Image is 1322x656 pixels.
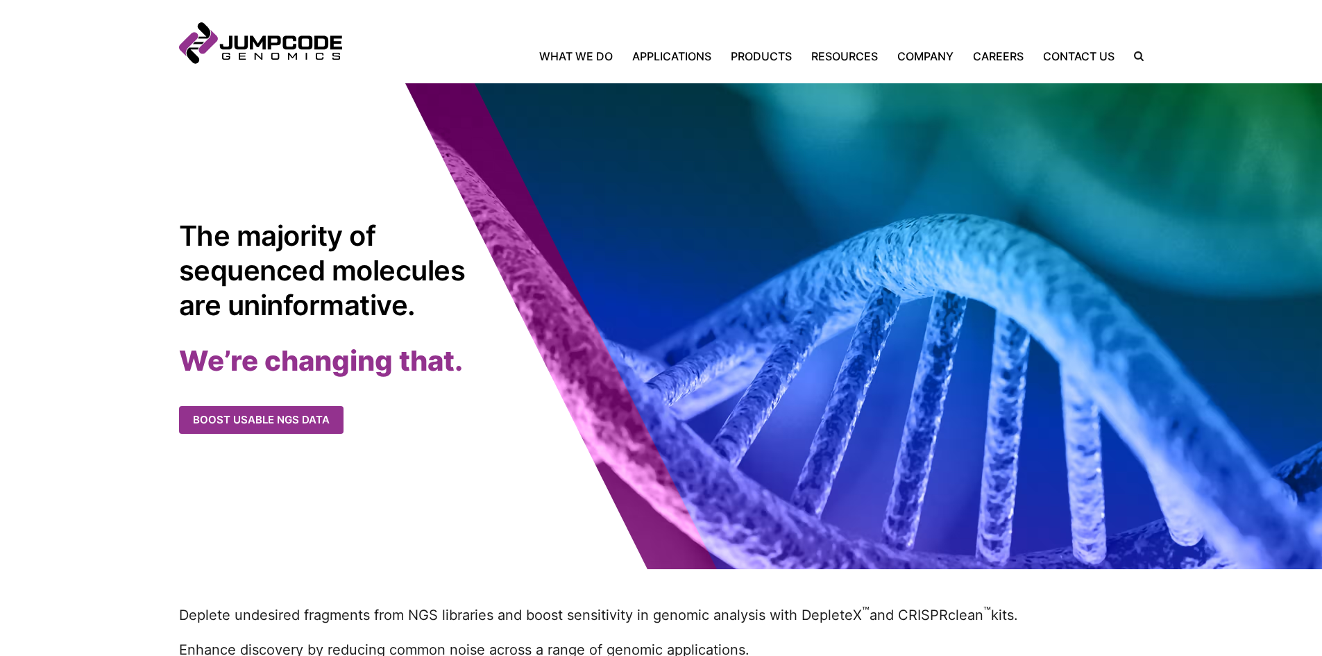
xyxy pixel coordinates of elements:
a: Boost usable NGS data [179,406,344,435]
h1: The majority of sequenced molecules are uninformative. [179,219,474,323]
a: Products [721,48,802,65]
sup: ™ [983,605,991,618]
a: What We Do [539,48,622,65]
a: Applications [622,48,721,65]
sup: ™ [862,605,870,618]
a: Careers [963,48,1033,65]
h2: We’re changing that. [179,344,661,378]
a: Company [888,48,963,65]
nav: Primary Navigation [342,48,1124,65]
label: Search the site. [1124,51,1144,61]
a: Contact Us [1033,48,1124,65]
a: Resources [802,48,888,65]
p: Deplete undesired fragments from NGS libraries and boost sensitivity in genomic analysis with Dep... [179,604,1144,625]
